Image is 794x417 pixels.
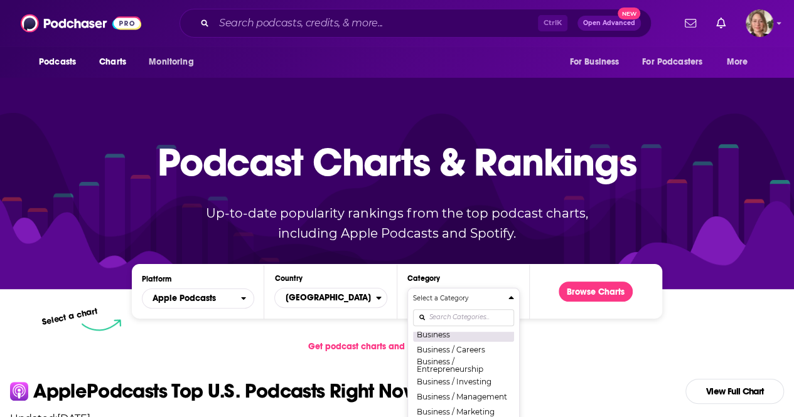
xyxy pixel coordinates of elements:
[413,295,503,302] h4: Select a Category
[153,294,216,303] span: Apple Podcasts
[39,53,76,71] span: Podcasts
[91,50,134,74] a: Charts
[569,53,619,71] span: For Business
[82,319,121,331] img: select arrow
[298,331,496,362] a: Get podcast charts and rankings via API
[99,53,126,71] span: Charts
[140,50,210,74] button: open menu
[10,382,28,400] img: apple Icon
[30,50,92,74] button: open menu
[275,287,375,309] span: [GEOGRAPHIC_DATA]
[41,305,99,327] p: Select a chart
[746,9,773,37] button: Show profile menu
[746,9,773,37] img: User Profile
[642,53,702,71] span: For Podcasters
[618,8,640,19] span: New
[158,121,636,203] p: Podcast Charts & Rankings
[214,13,538,33] input: Search podcasts, credits, & more...
[274,288,387,308] button: Countries
[413,327,514,342] button: Business
[308,341,473,352] span: Get podcast charts and rankings via API
[413,389,514,404] button: Business / Management
[413,309,514,326] input: Search Categories...
[727,53,748,71] span: More
[180,9,652,38] div: Search podcasts, credits, & more...
[413,374,514,389] button: Business / Investing
[142,288,254,309] button: open menu
[538,15,567,31] span: Ctrl K
[746,9,773,37] span: Logged in as AriFortierPr
[718,50,764,74] button: open menu
[21,11,141,35] img: Podchaser - Follow, Share and Rate Podcasts
[559,282,633,302] button: Browse Charts
[685,379,784,404] a: View Full Chart
[149,53,193,71] span: Monitoring
[711,13,731,34] a: Show notifications dropdown
[634,50,721,74] button: open menu
[583,20,635,26] span: Open Advanced
[181,203,613,243] p: Up-to-date popularity rankings from the top podcast charts, including Apple Podcasts and Spotify.
[142,288,254,309] h2: Platforms
[680,13,701,34] a: Show notifications dropdown
[413,342,514,357] button: Business / Careers
[33,381,418,401] p: Apple Podcasts Top U.S. Podcasts Right Now
[413,357,514,374] button: Business / Entrepreneurship
[577,16,641,31] button: Open AdvancedNew
[561,50,635,74] button: open menu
